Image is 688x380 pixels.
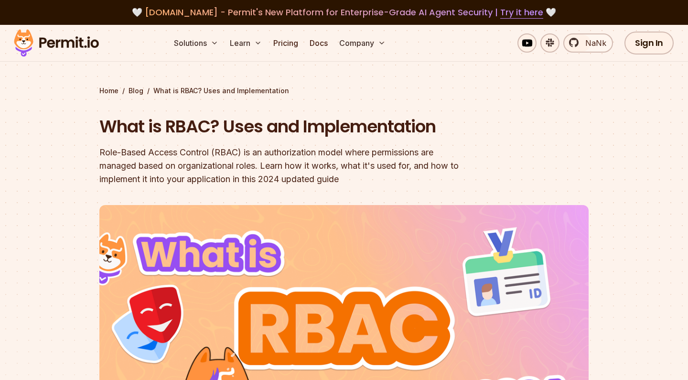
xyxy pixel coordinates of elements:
a: Sign In [624,32,674,54]
span: NaNk [580,37,606,49]
button: Solutions [170,33,222,53]
a: NaNk [563,33,613,53]
h1: What is RBAC? Uses and Implementation [99,115,466,139]
span: [DOMAIN_NAME] - Permit's New Platform for Enterprise-Grade AI Agent Security | [145,6,543,18]
a: Pricing [269,33,302,53]
div: / / [99,86,589,96]
a: Try it here [500,6,543,19]
button: Learn [226,33,266,53]
div: 🤍 🤍 [23,6,665,19]
a: Blog [129,86,143,96]
button: Company [335,33,389,53]
div: Role-Based Access Control (RBAC) is an authorization model where permissions are managed based on... [99,146,466,186]
a: Home [99,86,118,96]
img: Permit logo [10,27,103,59]
a: Docs [306,33,332,53]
